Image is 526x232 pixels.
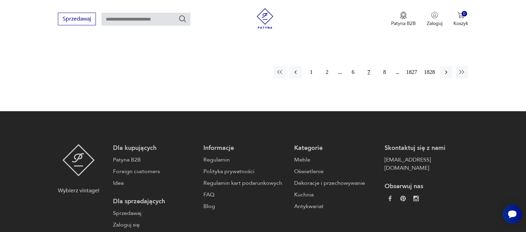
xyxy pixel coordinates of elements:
[113,144,197,152] p: Dla kupujących
[203,167,287,176] a: Polityka prywatności
[321,66,333,78] button: 2
[203,191,287,199] a: FAQ
[431,12,438,18] img: Ikonka użytkownika
[391,12,416,27] a: Ikona medaluPatyna B2B
[387,196,393,201] img: da9060093f698e4c3cedc1453eec5031.webp
[385,144,468,152] p: Skontaktuj się z nami
[294,156,378,164] a: Meble
[453,20,468,27] p: Koszyk
[294,179,378,187] a: Dekoracje i przechowywanie
[113,197,197,206] p: Dla sprzedających
[305,66,317,78] button: 1
[294,202,378,210] a: Antykwariat
[113,156,197,164] a: Patyna B2B
[391,20,416,27] p: Patyna B2B
[203,179,287,187] a: Regulamin kart podarunkowych
[294,191,378,199] a: Kuchnia
[58,186,99,195] p: Wybierz vintage!
[113,167,197,176] a: Foreign customers
[385,182,468,191] p: Obserwuj nas
[400,12,407,19] img: Ikona medalu
[400,196,406,201] img: 37d27d81a828e637adc9f9cb2e3d3a8a.webp
[378,66,391,78] button: 8
[427,20,442,27] p: Zaloguj
[413,196,419,201] img: c2fd9cf7f39615d9d6839a72ae8e59e5.webp
[422,66,437,78] button: 1828
[255,8,275,29] img: Patyna - sklep z meblami i dekoracjami vintage
[203,202,287,210] a: Blog
[347,66,359,78] button: 6
[462,11,467,17] div: 0
[427,12,442,27] button: Zaloguj
[113,209,197,217] a: Sprzedawaj
[404,66,419,78] button: 1827
[363,66,375,78] button: 7
[385,156,468,172] a: [EMAIL_ADDRESS][DOMAIN_NAME]
[453,12,468,27] button: 0Koszyk
[203,144,287,152] p: Informacje
[113,179,197,187] a: Idea
[62,144,95,176] img: Patyna - sklep z meblami i dekoracjami vintage
[203,156,287,164] a: Regulamin
[294,144,378,152] p: Kategorie
[458,12,464,18] img: Ikona koszyka
[503,205,522,224] iframe: Smartsupp widget button
[58,13,96,25] button: Sprzedawaj
[178,15,187,23] button: Szukaj
[294,167,378,176] a: Oświetlenie
[58,17,96,22] a: Sprzedawaj
[113,221,197,229] a: Zaloguj się
[391,12,416,27] button: Patyna B2B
